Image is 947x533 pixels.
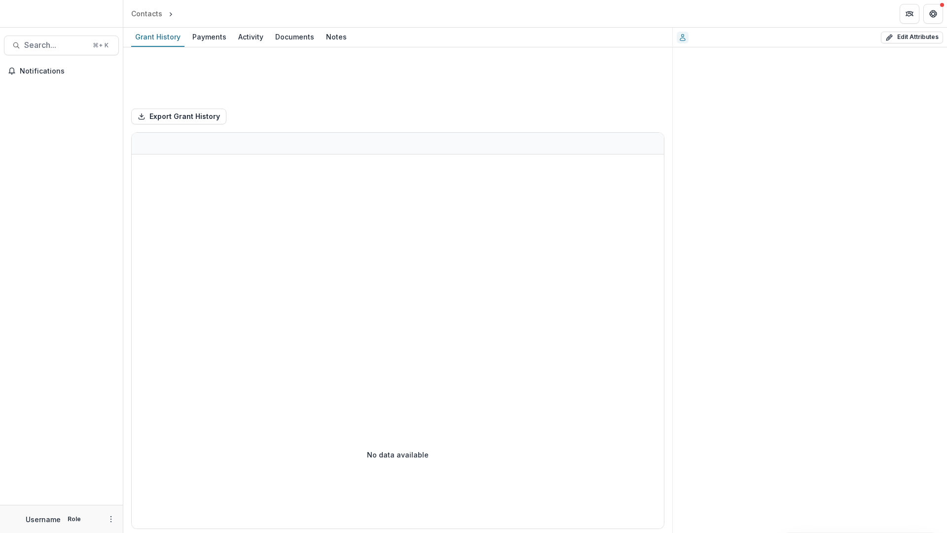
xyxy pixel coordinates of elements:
button: Get Help [923,4,943,24]
div: Activity [234,30,267,44]
p: Username [26,514,61,525]
div: Payments [188,30,230,44]
p: No data available [367,450,429,460]
button: More [105,513,117,525]
a: Payments [188,28,230,47]
button: Notifications [4,63,119,79]
a: Contacts [127,6,166,21]
button: Search... [4,36,119,55]
a: Activity [234,28,267,47]
div: ⌘ + K [91,40,110,51]
div: Notes [322,30,351,44]
div: Contacts [131,8,162,19]
div: Grant History [131,30,184,44]
a: Notes [322,28,351,47]
button: Export Grant History [131,109,226,124]
nav: breadcrumb [127,6,217,21]
button: Edit Attributes [881,32,943,43]
span: Search... [24,40,87,50]
p: Role [65,515,84,524]
span: Notifications [20,67,115,76]
a: Grant History [131,28,184,47]
div: Documents [271,30,318,44]
button: Partners [900,4,919,24]
a: Documents [271,28,318,47]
